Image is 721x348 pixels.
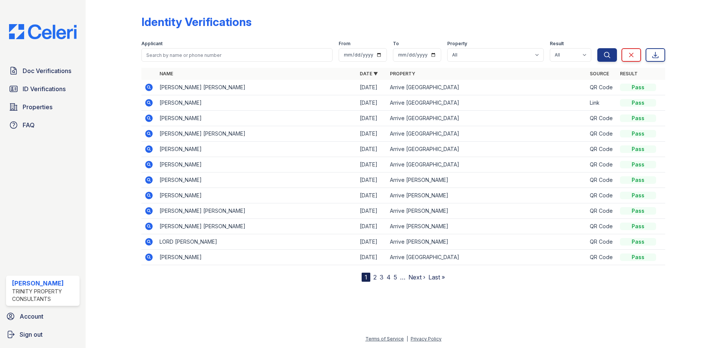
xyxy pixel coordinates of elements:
[387,250,587,265] td: Arrive [GEOGRAPHIC_DATA]
[620,71,638,76] a: Result
[156,111,357,126] td: [PERSON_NAME]
[587,126,617,142] td: QR Code
[587,111,617,126] td: QR Code
[156,142,357,157] td: [PERSON_NAME]
[380,273,384,281] a: 3
[387,142,587,157] td: Arrive [GEOGRAPHIC_DATA]
[587,203,617,219] td: QR Code
[141,48,333,62] input: Search by name or phone number
[3,309,83,324] a: Account
[156,234,357,250] td: LORD [PERSON_NAME]
[23,121,35,130] span: FAQ
[407,336,408,342] div: |
[141,15,252,29] div: Identity Verifications
[23,102,52,111] span: Properties
[387,172,587,188] td: Arrive [PERSON_NAME]
[620,99,656,107] div: Pass
[12,279,77,288] div: [PERSON_NAME]
[357,157,387,172] td: [DATE]
[587,172,617,188] td: QR Code
[620,84,656,91] div: Pass
[620,223,656,230] div: Pass
[411,336,442,342] a: Privacy Policy
[620,253,656,261] div: Pass
[141,41,163,47] label: Applicant
[357,203,387,219] td: [DATE]
[357,250,387,265] td: [DATE]
[156,126,357,142] td: [PERSON_NAME] [PERSON_NAME]
[587,142,617,157] td: QR Code
[590,71,609,76] a: Source
[587,219,617,234] td: QR Code
[387,95,587,111] td: Arrive [GEOGRAPHIC_DATA]
[23,84,66,93] span: ID Verifications
[156,172,357,188] td: [PERSON_NAME]
[156,219,357,234] td: [PERSON_NAME] [PERSON_NAME]
[357,126,387,142] td: [DATE]
[357,80,387,95] td: [DATE]
[387,188,587,203] td: Arrive [PERSON_NAME]
[357,219,387,234] td: [DATE]
[387,219,587,234] td: Arrive [PERSON_NAME]
[620,130,656,137] div: Pass
[357,95,387,111] td: [DATE]
[587,95,617,111] td: Link
[362,273,370,282] div: 1
[393,41,399,47] label: To
[620,176,656,184] div: Pass
[23,66,71,75] span: Doc Verifications
[12,288,77,303] div: Trinity Property Consultants
[428,273,445,281] a: Last »
[394,273,397,281] a: 5
[3,24,83,39] img: CE_Logo_Blue-a8612792a0a2168367f1c8372b55b34899dd931a85d93a1a3d3e32e68fde9ad4.png
[357,188,387,203] td: [DATE]
[20,312,43,321] span: Account
[620,238,656,246] div: Pass
[387,111,587,126] td: Arrive [GEOGRAPHIC_DATA]
[390,71,415,76] a: Property
[6,81,80,96] a: ID Verifications
[587,234,617,250] td: QR Code
[156,203,357,219] td: [PERSON_NAME] [PERSON_NAME]
[620,161,656,168] div: Pass
[339,41,350,47] label: From
[156,157,357,172] td: [PERSON_NAME]
[387,234,587,250] td: Arrive [PERSON_NAME]
[156,80,357,95] td: [PERSON_NAME] [PERSON_NAME]
[357,172,387,188] td: [DATE]
[365,336,404,342] a: Terms of Service
[387,126,587,142] td: Arrive [GEOGRAPHIC_DATA]
[20,330,43,339] span: Sign out
[6,118,80,133] a: FAQ
[550,41,564,47] label: Result
[6,63,80,78] a: Doc Verifications
[620,145,656,153] div: Pass
[620,114,656,122] div: Pass
[3,327,83,342] a: Sign out
[360,71,378,76] a: Date ▼
[357,142,387,157] td: [DATE]
[387,203,587,219] td: Arrive [PERSON_NAME]
[357,234,387,250] td: [DATE]
[387,157,587,172] td: Arrive [GEOGRAPHIC_DATA]
[160,71,173,76] a: Name
[587,250,617,265] td: QR Code
[156,188,357,203] td: [PERSON_NAME]
[620,207,656,215] div: Pass
[400,273,405,282] span: …
[373,273,377,281] a: 2
[587,80,617,95] td: QR Code
[447,41,467,47] label: Property
[587,188,617,203] td: QR Code
[6,99,80,114] a: Properties
[156,250,357,265] td: [PERSON_NAME]
[357,111,387,126] td: [DATE]
[587,157,617,172] td: QR Code
[387,273,391,281] a: 4
[156,95,357,111] td: [PERSON_NAME]
[620,192,656,199] div: Pass
[387,80,587,95] td: Arrive [GEOGRAPHIC_DATA]
[408,273,425,281] a: Next ›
